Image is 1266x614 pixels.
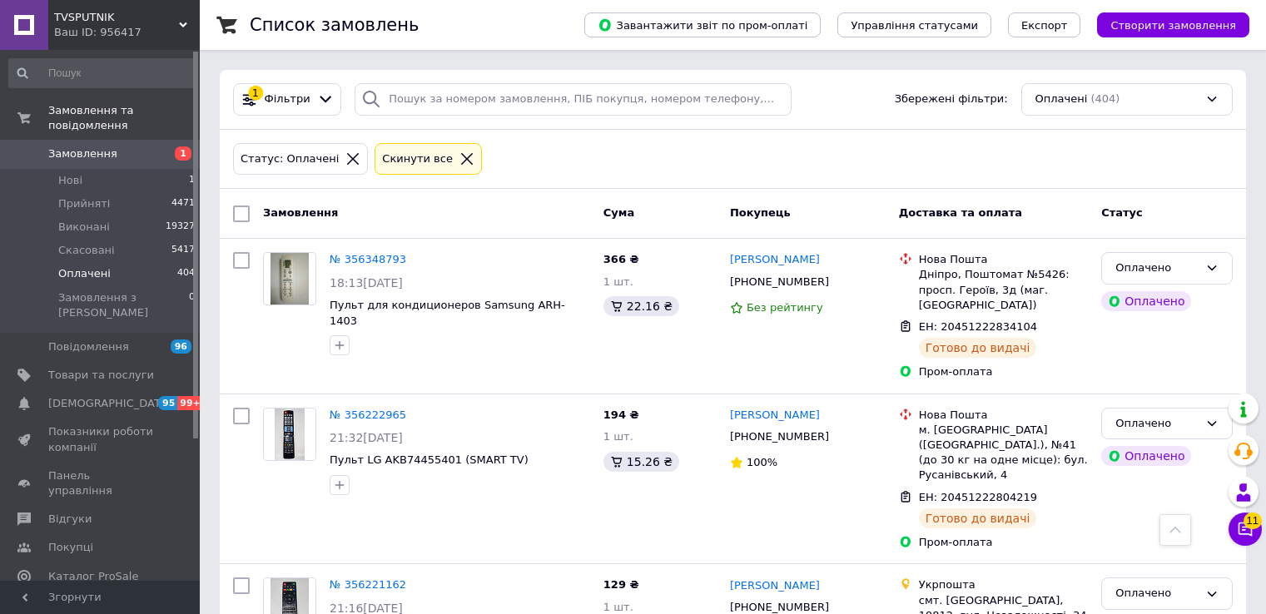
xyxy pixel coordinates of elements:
[330,299,565,327] a: Пульт для кондиционеров Samsung ARH-1403
[189,173,195,188] span: 1
[730,275,829,288] span: [PHONE_NUMBER]
[166,220,195,235] span: 19327
[919,320,1037,333] span: ЕН: 20451222834104
[158,396,177,410] span: 95
[263,206,338,219] span: Замовлення
[58,243,115,258] span: Скасовані
[603,253,639,265] span: 366 ₴
[58,196,110,211] span: Прийняті
[1080,18,1249,31] a: Створити замовлення
[603,430,633,443] span: 1 шт.
[48,396,171,411] span: [DEMOGRAPHIC_DATA]
[919,491,1037,503] span: ЕН: 20451222804219
[919,267,1088,313] div: Дніпро, Поштомат №5426: просп. Героїв, 3д (маг. [GEOGRAPHIC_DATA])
[58,220,110,235] span: Виконані
[171,339,191,354] span: 96
[584,12,821,37] button: Завантажити звіт по пром-оплаті
[1090,92,1120,105] span: (404)
[265,92,310,107] span: Фільтри
[48,424,154,454] span: Показники роботи компанії
[250,15,419,35] h1: Список замовлень
[189,290,195,320] span: 0
[330,276,403,290] span: 18:13[DATE]
[1101,291,1191,311] div: Оплачено
[730,578,820,594] a: [PERSON_NAME]
[603,409,639,421] span: 194 ₴
[330,409,406,421] a: № 356222965
[1008,12,1081,37] button: Експорт
[58,173,82,188] span: Нові
[330,578,406,591] a: № 356221162
[919,338,1037,358] div: Готово до видачі
[1097,12,1249,37] button: Створити замовлення
[8,58,196,88] input: Пошук
[48,468,154,498] span: Панель управління
[355,83,792,116] input: Пошук за номером замовлення, ПІБ покупця, номером телефону, Email, номером накладної
[919,577,1088,592] div: Укрпошта
[1035,92,1088,107] span: Оплачені
[54,10,179,25] span: TVSPUTNIK
[730,430,829,443] span: [PHONE_NUMBER]
[48,103,200,133] span: Замовлення та повідомлення
[54,25,200,40] div: Ваш ID: 956417
[730,206,791,219] span: Покупець
[275,409,304,460] img: Фото товару
[177,266,195,281] span: 404
[48,512,92,527] span: Відгуки
[919,252,1088,267] div: Нова Пошта
[1101,446,1191,466] div: Оплачено
[248,86,263,101] div: 1
[171,243,195,258] span: 5417
[48,540,93,555] span: Покупці
[603,206,634,219] span: Cума
[837,12,991,37] button: Управління статусами
[1244,512,1262,529] span: 11
[919,423,1088,483] div: м. [GEOGRAPHIC_DATA] ([GEOGRAPHIC_DATA].), №41 (до 30 кг на одне місце): бул. Русанівський, 4
[48,368,154,383] span: Товари та послуги
[237,151,342,168] div: Статус: Оплачені
[48,339,129,354] span: Повідомлення
[1115,415,1199,433] div: Оплачено
[48,569,138,584] span: Каталог ProSale
[1229,512,1262,546] button: Чат з покупцем11
[603,452,679,472] div: 15.26 ₴
[1021,19,1068,32] span: Експорт
[919,364,1088,379] div: Пром-оплата
[603,578,639,591] span: 129 ₴
[263,252,316,305] a: Фото товару
[271,253,310,305] img: Фото товару
[730,601,829,613] span: [PHONE_NUMBER]
[330,431,403,444] span: 21:32[DATE]
[919,508,1037,528] div: Готово до видачі
[919,408,1088,423] div: Нова Пошта
[1115,260,1199,277] div: Оплачено
[603,275,633,288] span: 1 шт.
[177,396,205,410] span: 99+
[598,17,807,32] span: Завантажити звіт по пром-оплаті
[730,252,820,268] a: [PERSON_NAME]
[747,301,823,314] span: Без рейтингу
[330,253,406,265] a: № 356348793
[730,408,820,423] a: [PERSON_NAME]
[603,296,679,316] div: 22.16 ₴
[899,206,1022,219] span: Доставка та оплата
[330,453,529,466] a: Пульт LG AKB74455401 (SMART TV)
[895,92,1008,107] span: Збережені фільтри:
[175,146,191,161] span: 1
[58,290,189,320] span: Замовлення з [PERSON_NAME]
[919,535,1088,550] div: Пром-оплата
[58,266,111,281] span: Оплачені
[263,408,316,461] a: Фото товару
[171,196,195,211] span: 4471
[851,19,978,32] span: Управління статусами
[48,146,117,161] span: Замовлення
[1110,19,1236,32] span: Створити замовлення
[747,456,777,468] span: 100%
[1101,206,1143,219] span: Статус
[603,601,633,613] span: 1 шт.
[1115,585,1199,602] div: Оплачено
[379,151,456,168] div: Cкинути все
